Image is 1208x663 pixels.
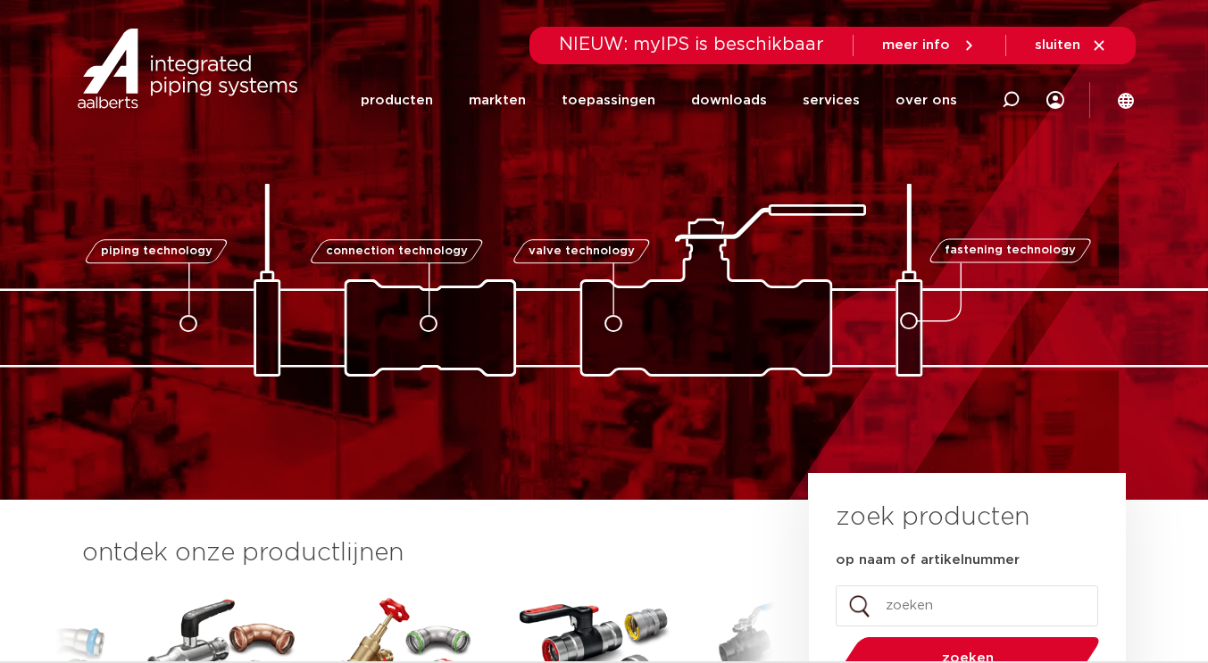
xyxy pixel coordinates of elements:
a: toepassingen [562,64,655,137]
a: downloads [691,64,767,137]
span: fastening technology [945,245,1076,257]
nav: Menu [361,64,957,137]
span: valve technology [529,245,635,257]
span: NIEUW: myIPS is beschikbaar [559,36,824,54]
span: connection technology [325,245,467,257]
label: op naam of artikelnummer [836,551,1020,569]
h3: ontdek onze productlijnen [82,535,748,571]
a: sluiten [1035,37,1107,54]
a: markten [469,64,526,137]
span: meer info [882,38,950,52]
span: sluiten [1035,38,1080,52]
a: meer info [882,37,977,54]
a: producten [361,64,433,137]
a: services [803,64,860,137]
a: over ons [896,64,957,137]
h3: zoek producten [836,500,1029,535]
input: zoeken [836,585,1098,626]
div: my IPS [1046,64,1064,137]
span: piping technology [101,245,212,257]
